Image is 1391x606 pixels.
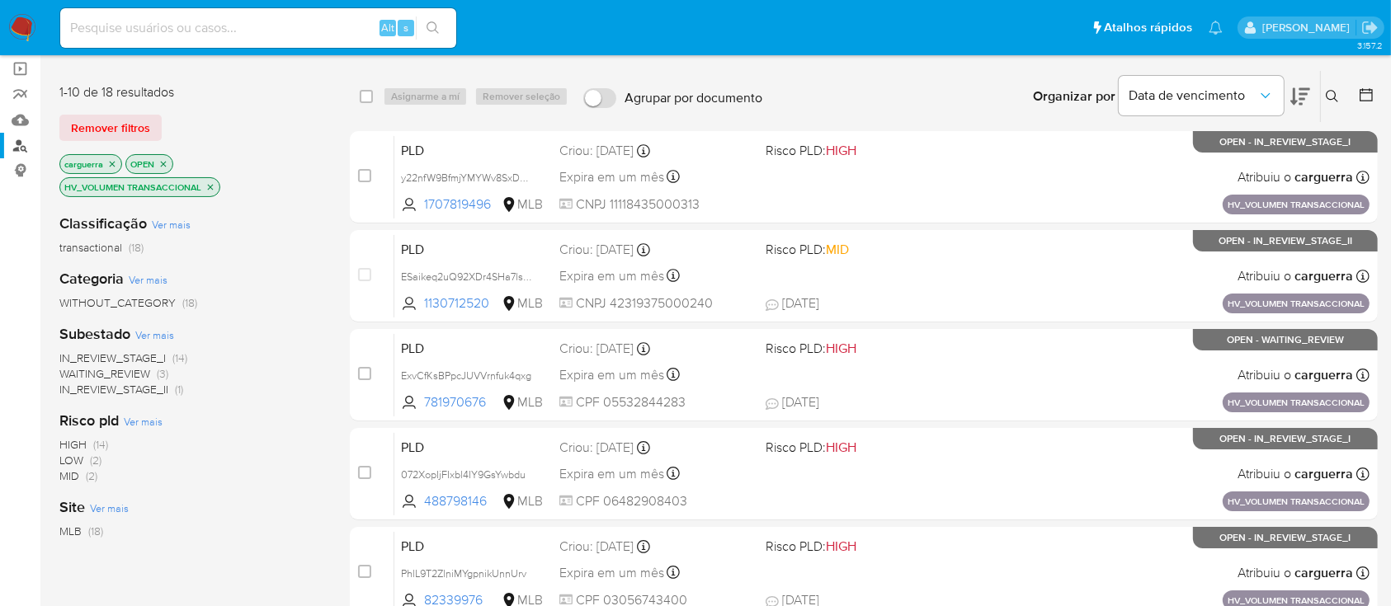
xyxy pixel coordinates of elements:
span: 3.157.2 [1357,39,1383,52]
span: s [403,20,408,35]
span: Alt [381,20,394,35]
a: Sair [1361,19,1379,36]
input: Pesquise usuários ou casos... [60,17,456,39]
p: carlos.guerra@mercadopago.com.br [1262,20,1356,35]
button: search-icon [416,16,450,40]
a: Notificações [1209,21,1223,35]
span: Atalhos rápidos [1104,19,1192,36]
